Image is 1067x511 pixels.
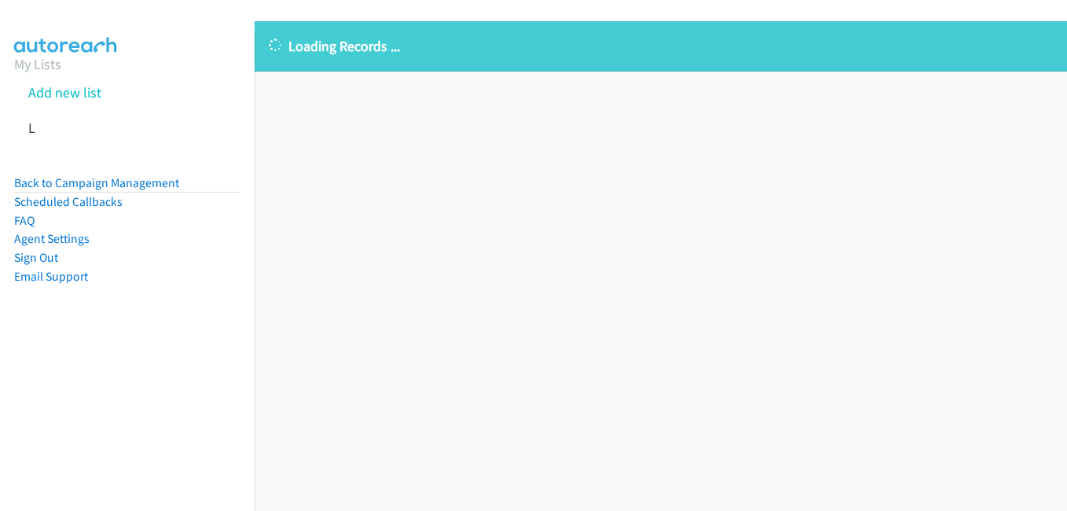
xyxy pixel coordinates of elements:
a: Email Support [14,269,88,284]
p: Loading Records ... [269,35,1053,57]
a: L [28,119,35,137]
a: Scheduled Callbacks [14,194,123,209]
a: My Lists [14,55,61,73]
a: Sign Out [14,250,58,265]
a: Agent Settings [14,231,90,246]
a: FAQ [14,213,35,228]
a: Add new list [28,83,101,101]
a: Back to Campaign Management [14,175,179,190]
